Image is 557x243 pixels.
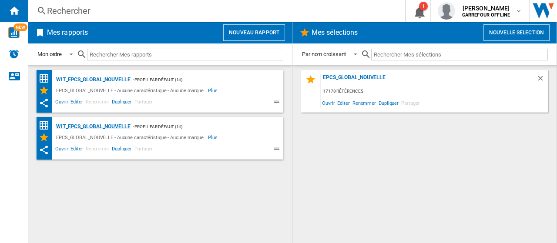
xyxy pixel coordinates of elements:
span: Editer [336,97,351,109]
button: Nouvelle selection [483,24,550,41]
input: Rechercher Mes rapports [87,49,283,60]
div: EPCS_GLOBAL_NOUVELLE - Aucune caractéristique - Aucune marque [54,132,208,143]
span: Editer [69,98,84,108]
div: WIT_EPCS_GLOBAL_NOUVELLE [54,121,131,132]
span: Editer [69,145,84,155]
span: Ouvrir [321,97,336,109]
img: profile.jpg [438,2,455,20]
span: Ouvrir [54,98,69,108]
div: - Profil par défaut (14) [131,74,266,85]
span: Ouvrir [54,145,69,155]
b: CARREFOUR OFFLINE [462,12,510,18]
ng-md-icon: Ce rapport a été partagé avec vous [39,145,49,155]
ng-md-icon: Ce rapport a été partagé avec vous [39,98,49,108]
div: Supprimer [537,74,548,86]
input: Rechercher Mes sélections [371,49,548,60]
span: Renommer [84,98,111,108]
span: NEW [13,23,27,31]
img: alerts-logo.svg [9,49,19,59]
div: Mes Sélections [39,132,54,143]
span: Partager [133,145,154,155]
span: Renommer [351,97,377,109]
div: Mes Sélections [39,85,54,96]
img: wise-card.svg [8,27,20,38]
div: Mon ordre [37,51,62,57]
span: Renommer [84,145,111,155]
div: - Profil par défaut (14) [131,121,266,132]
span: Dupliquer [377,97,400,109]
span: Partager [400,97,421,109]
span: Dupliquer [111,145,133,155]
span: Plus [208,132,219,143]
span: Plus [208,85,219,96]
div: WIT_EPCS_GLOBAL_NOUVELLE [54,74,131,85]
div: 17178 références [321,86,548,97]
h2: Mes rapports [45,24,90,41]
div: Rechercher [47,5,383,17]
span: [PERSON_NAME] [462,4,510,13]
span: Partager [133,98,154,108]
div: EPCS_GLOBAL_NOUVELLE [321,74,537,86]
div: Matrice des prix [39,73,54,84]
span: Dupliquer [111,98,133,108]
button: Nouveau rapport [223,24,285,41]
div: EPCS_GLOBAL_NOUVELLE - Aucune caractéristique - Aucune marque [54,85,208,96]
h2: Mes sélections [310,24,359,41]
div: Matrice des prix [39,120,54,131]
div: Par nom croissant [302,51,346,57]
div: 1 [419,2,428,10]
